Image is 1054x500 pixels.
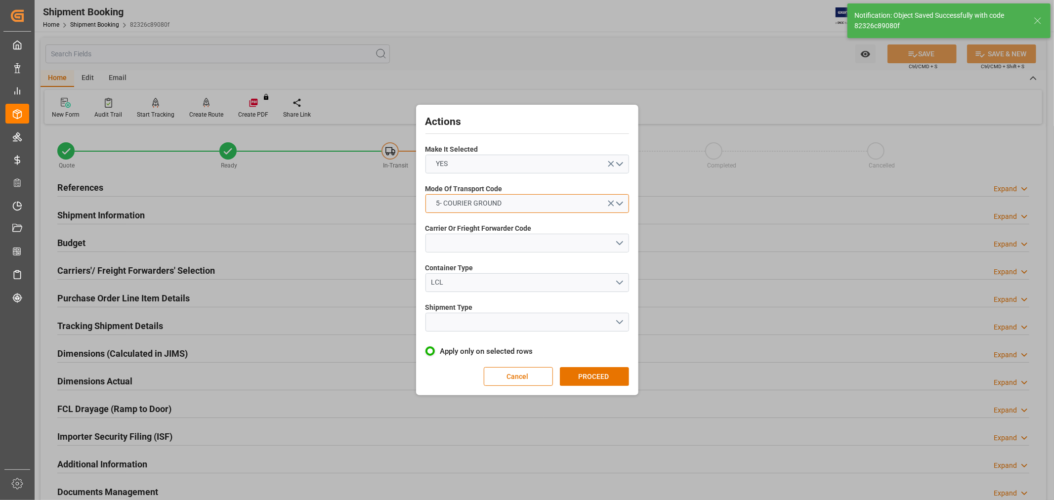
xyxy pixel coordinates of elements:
button: PROCEED [560,367,629,386]
span: YES [431,159,453,169]
span: Mode Of Transport Code [425,184,503,194]
span: Container Type [425,263,473,273]
button: open menu [425,313,629,332]
span: 5- COURIER GROUND [431,198,506,208]
div: LCL [431,277,615,288]
button: open menu [425,194,629,213]
button: open menu [425,234,629,252]
button: open menu [425,273,629,292]
span: Carrier Or Frieght Forwarder Code [425,223,532,234]
button: Cancel [484,367,553,386]
span: Make It Selected [425,144,478,155]
div: Notification: Object Saved Successfully with code 82326c89080f [854,10,1024,31]
label: Apply only on selected rows [425,345,629,357]
span: Shipment Type [425,302,473,313]
h2: Actions [425,114,629,130]
button: open menu [425,155,629,173]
